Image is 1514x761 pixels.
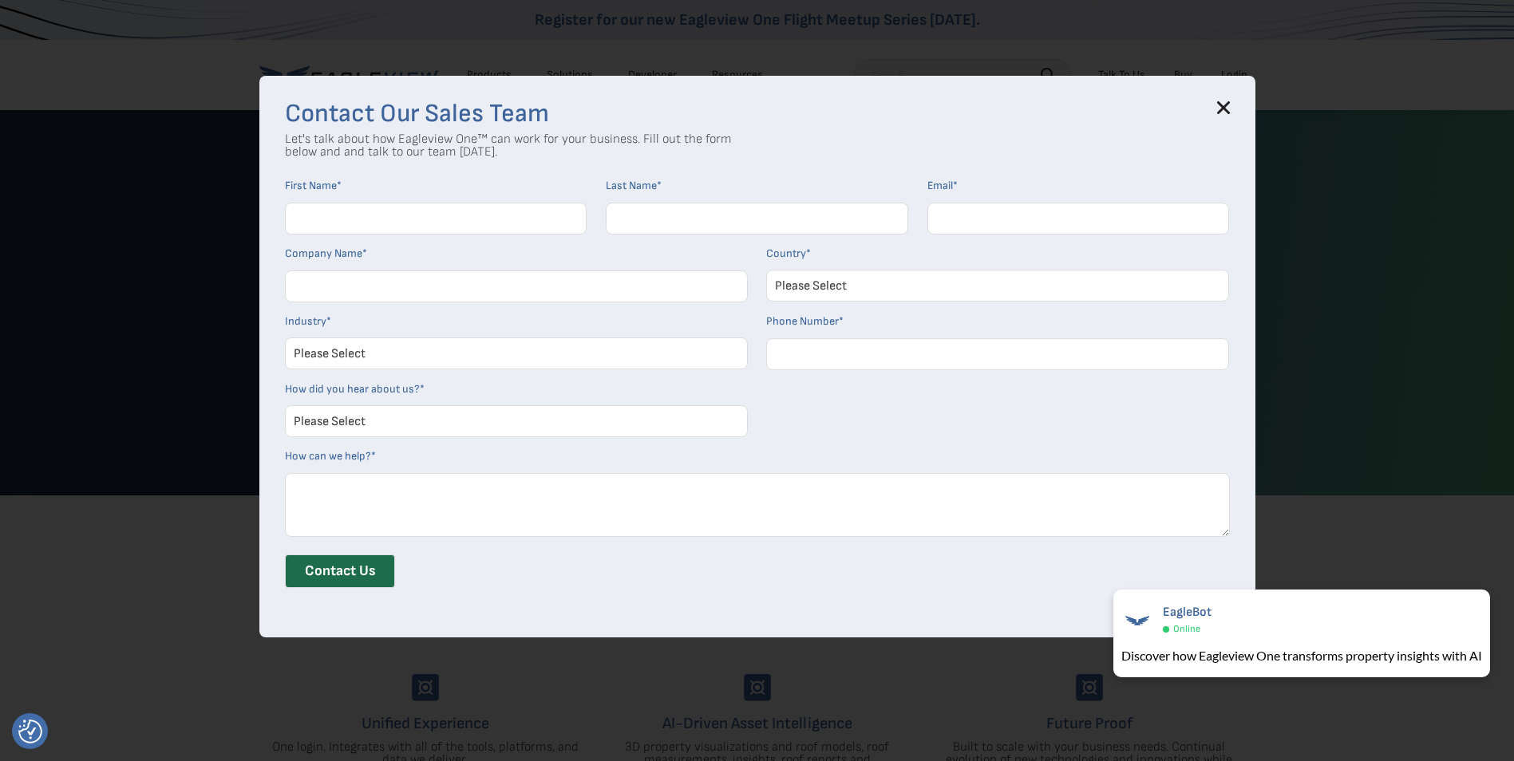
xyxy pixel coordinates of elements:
[285,101,1230,127] h3: Contact Our Sales Team
[18,720,42,743] button: Consent Preferences
[18,720,42,743] img: Revisit consent button
[1173,623,1200,635] span: Online
[606,179,657,192] span: Last Name
[1163,605,1212,620] span: EagleBot
[285,554,395,588] input: Contact Us
[927,179,953,192] span: Email
[1121,605,1153,637] img: EagleBot
[285,449,371,463] span: How can we help?
[285,246,362,260] span: Company Name
[285,179,337,192] span: First Name
[766,314,839,328] span: Phone Number
[766,246,806,260] span: Country
[285,133,732,159] p: Let's talk about how Eagleview One™ can work for your business. Fill out the form below and and t...
[1121,646,1482,665] div: Discover how Eagleview One transforms property insights with AI
[285,314,326,328] span: Industry
[285,382,420,396] span: How did you hear about us?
